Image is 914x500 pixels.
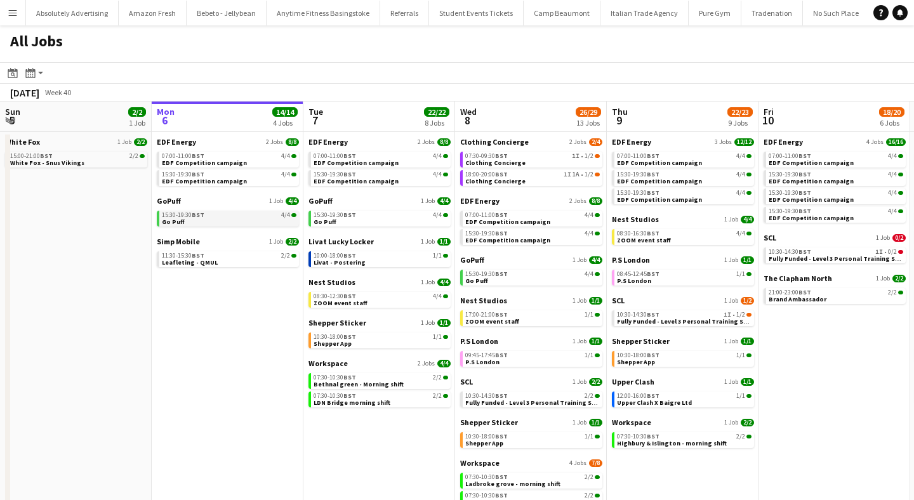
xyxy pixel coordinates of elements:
[769,289,811,296] span: 21:00-23:00
[600,1,689,25] button: Italian Trade Agency
[769,177,854,185] span: EDF Competition campaign
[769,249,811,255] span: 10:30-14:30
[736,171,745,178] span: 4/4
[162,159,247,167] span: EDF Competition campaign
[769,214,854,222] span: EDF Competition campaign
[314,293,356,299] span: 08:30-12:30
[724,297,738,305] span: 1 Job
[612,137,651,147] span: EDF Energy
[192,152,204,160] span: BST
[888,249,897,255] span: 0/2
[314,334,356,340] span: 10:30-18:00
[724,338,738,345] span: 1 Job
[617,351,752,365] a: 10:30-18:00BST1/1Shepper App
[647,270,659,278] span: BST
[617,170,752,185] a: 15:30-19:30BST4/4EDF Competition campaign
[192,170,204,178] span: BST
[465,218,550,226] span: EDF Competition campaign
[736,153,745,159] span: 4/4
[612,214,754,255] div: Nest Studios1 Job4/408:30-16:30BST4/4ZOOM event staff
[734,138,754,146] span: 12/12
[764,137,803,147] span: EDF Energy
[769,207,903,221] a: 15:30-19:30BST4/4EDF Competition campaign
[892,275,906,282] span: 2/2
[437,279,451,286] span: 4/4
[876,234,890,242] span: 1 Job
[769,288,903,303] a: 21:00-23:00BST2/2Brand Ambassador
[764,233,776,242] span: SCL
[617,277,651,285] span: P.S London
[26,1,119,25] button: Absolutely Advertising
[875,249,883,255] span: 1I
[876,275,890,282] span: 1 Job
[308,318,451,359] div: Shepper Sticker1 Job1/110:30-18:00BST1/1Shepper App
[157,196,299,206] a: GoPuff1 Job4/4
[465,317,519,326] span: ZOOM event staff
[769,208,811,214] span: 15:30-19:30
[460,296,602,336] div: Nest Studios1 Job1/117:00-21:00BST1/1ZOOM event staff
[162,253,204,259] span: 11:30-15:30
[769,188,903,203] a: 15:30-19:30BST4/4EDF Competition campaign
[617,230,659,237] span: 08:30-16:30
[162,218,185,226] span: Go Puff
[437,238,451,246] span: 1/1
[465,270,600,284] a: 15:30-19:30BST4/4Go Puff
[314,171,356,178] span: 15:30-19:30
[117,138,131,146] span: 1 Job
[612,255,754,296] div: P.S London1 Job1/108:45-12:45BST1/1P.S London
[286,238,299,246] span: 2/2
[157,137,299,147] a: EDF Energy2 Jobs8/8
[421,238,435,246] span: 1 Job
[736,271,745,277] span: 1/1
[465,152,600,166] a: 07:30-09:30BST1I•1/2Clothing Concierge
[769,295,826,303] span: Brand Ambassador
[433,334,442,340] span: 1/1
[495,270,508,278] span: BST
[612,214,754,224] a: Nest Studios1 Job4/4
[157,137,196,147] span: EDF Energy
[573,338,586,345] span: 1 Job
[10,153,53,159] span: 15:00-21:00
[460,137,602,147] a: Clothing Concierge2 Jobs2/4
[612,214,659,224] span: Nest Studios
[465,211,600,225] a: 07:00-11:00BST4/4EDF Competition campaign
[314,218,336,226] span: Go Puff
[769,152,903,166] a: 07:00-11:00BST4/4EDF Competition campaign
[612,296,754,336] div: SCL1 Job1/210:30-14:30BST1I•1/2Fully Funded - Level 3 Personal Training Skills Bootcamp
[308,196,451,206] a: GoPuff1 Job4/4
[308,318,451,327] a: Shepper Sticker1 Job1/1
[343,373,356,381] span: BST
[585,312,593,318] span: 1/1
[572,153,580,159] span: 1I
[573,171,580,178] span: 1A
[741,1,803,25] button: Tradenation
[769,170,903,185] a: 15:30-19:30BST4/4EDF Competition campaign
[617,270,752,284] a: 08:45-12:45BST1/1P.S London
[769,195,854,204] span: EDF Competition campaign
[585,171,593,178] span: 1/2
[308,277,355,287] span: Nest Studios
[573,256,586,264] span: 1 Job
[437,197,451,205] span: 4/4
[429,1,524,25] button: Student Events Tickets
[769,190,811,196] span: 15:30-19:30
[764,233,906,242] a: SCL1 Job0/2
[647,229,659,237] span: BST
[267,1,380,25] button: Anytime Fitness Basingstoke
[308,277,451,287] a: Nest Studios1 Job4/4
[157,196,299,237] div: GoPuff1 Job4/415:30-19:30BST4/4Go Puff
[460,137,529,147] span: Clothing Concierge
[495,170,508,178] span: BST
[10,159,84,167] span: White Fox - Snus Vikings
[433,212,442,218] span: 4/4
[617,152,752,166] a: 07:00-11:00BST4/4EDF Competition campaign
[437,138,451,146] span: 8/8
[798,247,811,256] span: BST
[715,138,732,146] span: 3 Jobs
[764,137,906,233] div: EDF Energy4 Jobs16/1607:00-11:00BST4/4EDF Competition campaign15:30-19:30BST4/4EDF Competition ca...
[465,230,508,237] span: 15:30-19:30
[585,212,593,218] span: 4/4
[308,137,348,147] span: EDF Energy
[612,255,754,265] a: P.S London1 Job1/1
[343,332,356,341] span: BST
